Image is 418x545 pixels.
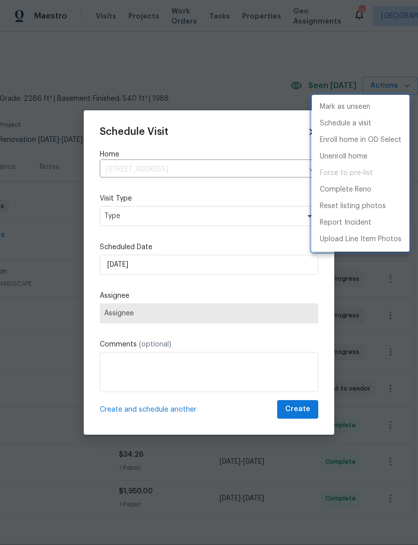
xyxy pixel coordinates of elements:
[320,151,367,162] p: Unenroll home
[320,185,371,195] p: Complete Reno
[320,102,370,112] p: Mark as unseen
[320,118,371,129] p: Schedule a visit
[320,234,401,245] p: Upload Line Item Photos
[320,218,371,228] p: Report Incident
[320,201,386,212] p: Reset listing photos
[320,135,401,145] p: Enroll home in OD Select
[312,165,409,181] span: Setup visit must be completed before moving home to pre-list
